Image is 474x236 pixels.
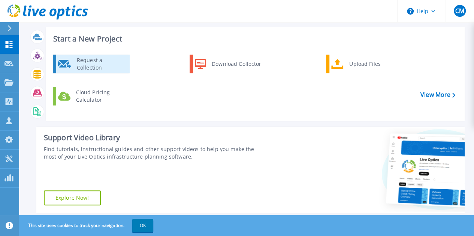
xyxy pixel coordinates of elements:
[132,219,153,232] button: OK
[53,35,455,43] h3: Start a New Project
[53,55,130,73] a: Request a Collection
[44,190,101,205] a: Explore Now!
[208,56,265,71] div: Download Collector
[53,87,130,105] a: Cloud Pricing Calculator
[190,55,266,73] a: Download Collector
[73,56,128,71] div: Request a Collection
[326,55,403,73] a: Upload Files
[44,133,266,142] div: Support Video Library
[420,91,455,98] a: View More
[44,145,266,160] div: Find tutorials, instructional guides and other support videos to help you make the most of your L...
[21,219,153,232] span: This site uses cookies to track your navigation.
[345,56,401,71] div: Upload Files
[455,8,464,14] span: CM
[72,89,128,104] div: Cloud Pricing Calculator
